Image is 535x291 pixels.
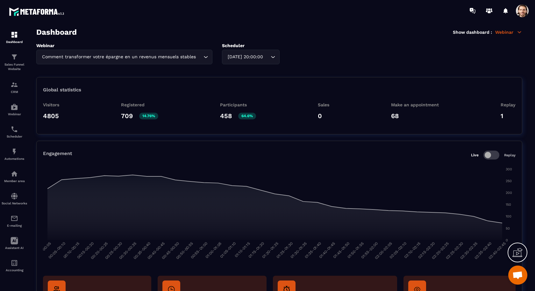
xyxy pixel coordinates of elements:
[2,210,27,232] a: emailemailE-mailing
[318,241,336,259] tspan: 01:40-01:45
[90,241,109,260] tspan: 00:20-00:25
[121,102,158,107] div: Registered
[226,53,264,60] span: [DATE] 20:00:00
[290,241,308,259] tspan: 01:30-01:35
[374,241,393,260] tspan: 02:00-02:05
[190,241,208,259] tspan: 00:55-01:00
[2,232,27,254] a: Assistant AI
[2,62,27,71] p: Sales Funnel Website
[417,241,436,259] tspan: 02:15-02:20
[11,103,18,111] img: automations
[474,241,492,260] tspan: 02:35-02:40
[2,188,27,210] a: social-networksocial-networkSocial Networks
[43,102,59,107] div: Visitors
[346,241,365,259] tspan: 01:50-01:55
[506,167,512,171] tspan: 300
[118,241,137,260] tspan: 00:30-00:35
[506,238,508,242] tspan: 0
[121,112,133,120] p: 709
[391,112,399,120] p: 68
[508,266,527,285] div: Ouvrir le chat
[2,224,27,227] p: E-mailing
[391,102,439,107] div: Make an appointment
[219,241,237,259] tspan: 01:05-01:10
[132,241,151,260] tspan: 00:35-00:40
[222,43,280,48] p: Scheduler
[2,90,27,94] p: CRM
[11,170,18,178] img: automations
[304,241,322,259] tspan: 01:35-01:40
[504,153,516,157] p: Replay
[431,241,450,260] tspan: 02:20-02:25
[332,241,351,259] tspan: 01:45-01:50
[318,102,329,107] div: Sales
[471,153,479,157] p: Live
[40,53,197,60] span: Comment transformer votre épargne en un revenus mensuels stables
[2,268,27,272] p: Accounting
[2,135,27,138] p: Scheduler
[247,241,265,259] tspan: 01:15-01:20
[2,165,27,188] a: automationsautomationsMember area
[275,241,294,259] tspan: 01:25-01:30
[43,87,81,93] p: Global statistics
[2,246,27,250] p: Assistant AI
[389,241,407,259] tspan: 02:05-02:10
[43,112,59,120] p: 4805
[36,43,212,48] p: Webinar
[204,241,223,259] tspan: 01:00-01:05
[453,30,492,35] p: Show dashboard :
[11,259,18,267] img: accountant
[506,214,511,218] tspan: 100
[501,112,503,120] p: 1
[11,125,18,133] img: scheduler
[459,241,478,260] tspan: 02:30-02:35
[139,113,158,119] p: 14.76%
[2,157,27,160] p: Automations
[360,241,379,259] tspan: 01:55-02:00
[2,179,27,183] p: Member area
[11,81,18,89] img: formation
[2,76,27,98] a: formationformationCRM
[76,241,95,259] tspan: 00:15-00:20
[197,53,202,60] input: Search for option
[11,53,18,61] img: formation
[43,151,72,160] p: Engagement
[234,241,251,258] tspan: 01:10-01:15
[501,102,516,107] div: Replay
[506,191,512,195] tspan: 200
[2,48,27,76] a: formationformationSales Funnel Website
[222,50,280,64] div: Search for option
[2,202,27,205] p: Social Networks
[11,215,18,222] img: email
[264,53,269,60] input: Search for option
[104,241,123,260] tspan: 00:25-00:30
[403,241,422,259] tspan: 02:10-02:15
[36,50,212,64] div: Search for option
[161,241,180,260] tspan: 00:45-00:50
[11,31,18,39] img: formation
[2,143,27,165] a: automationsautomationsAutomations
[11,148,18,155] img: automations
[318,112,322,120] p: 0
[62,241,81,259] tspan: 00:10-00:15
[238,113,256,119] p: 64.6%
[220,112,232,120] p: 458
[488,241,507,260] tspan: 02:40-02:45
[147,241,166,260] tspan: 00:40-00:45
[2,26,27,48] a: formationformationDashboard
[2,254,27,277] a: accountantaccountantAccounting
[175,241,194,260] tspan: 00:50-00:55
[36,28,77,37] h3: Dashboard
[220,102,256,107] div: Participants
[506,179,512,183] tspan: 250
[495,29,522,35] p: Webinar
[2,121,27,143] a: schedulerschedulerScheduler
[506,202,511,207] tspan: 150
[445,241,464,260] tspan: 02:25-02:30
[9,6,66,18] img: logo
[2,40,27,44] p: Dashboard
[261,241,279,259] tspan: 01:20-01:25
[11,192,18,200] img: social-network
[2,98,27,121] a: automationsautomationsWebinar
[506,226,510,231] tspan: 50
